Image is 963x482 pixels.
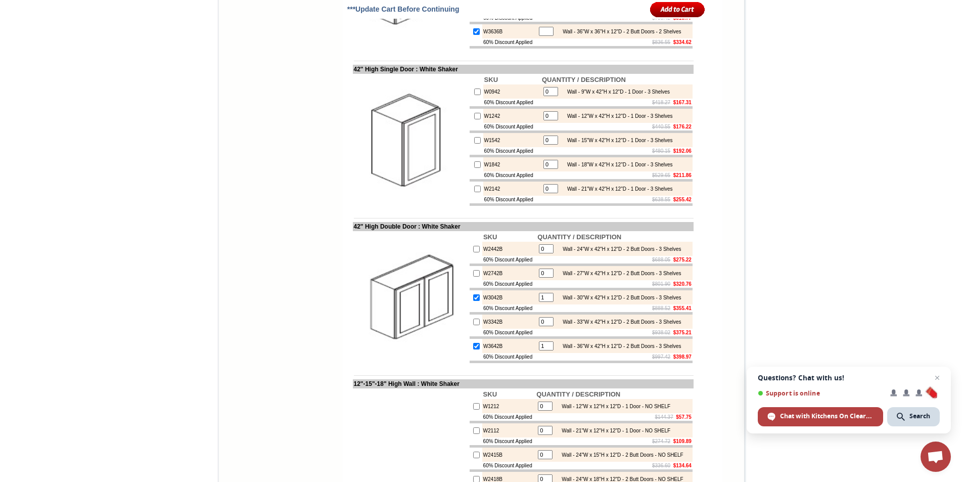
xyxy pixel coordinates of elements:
[652,354,670,360] s: $997.42
[482,280,536,288] td: 60% Discount Applied
[758,374,940,382] span: Questions? Chat with us!
[673,39,692,45] b: $334.62
[12,4,82,10] b: Price Sheet View in PDF Format
[482,38,536,46] td: 60% Discount Applied
[483,84,541,99] td: W0942
[12,2,82,10] a: Price Sheet View in PDF Format
[2,3,10,11] img: pdf.png
[536,390,620,398] b: QUANTITY / DESCRIPTION
[673,463,692,468] b: $134.64
[482,437,536,445] td: 60% Discount Applied
[353,222,694,231] td: 42" High Double Door : White Shaker
[650,1,705,18] input: Add to Cart
[562,113,673,119] div: Wall - 12"W x 42"H x 12"D - 1 Door - 3 Shelves
[557,404,670,409] div: Wall - 12"W x 12"H x 12"D - 1 Door - NO SHELF
[652,148,670,154] s: $480.15
[652,39,670,45] s: $836.55
[558,343,681,349] div: Wall - 36"W x 42"H x 12"D - 2 Butt Doors - 3 Shelves
[482,423,536,437] td: W2112
[652,281,670,287] s: $801.90
[537,233,621,241] b: QUANTITY / DESCRIPTION
[558,246,681,252] div: Wall - 24"W x 42"H x 12"D - 2 Butt Doors - 3 Shelves
[673,257,692,262] b: $275.22
[85,28,87,29] img: spacer.gif
[557,452,683,458] div: Wall - 24"W x 15"H x 12"D - 2 Butt Doors - NO SHELF
[673,305,692,311] b: $355.41
[482,290,536,304] td: W3042B
[673,439,692,444] b: $109.89
[558,295,681,300] div: Wall - 30"W x 42"H x 12"D - 2 Butt Doors - 3 Shelves
[146,46,172,57] td: Beachwood Oak Shaker
[652,100,670,105] s: $418.27
[482,462,536,469] td: 60% Discount Applied
[353,379,694,388] td: 12"-15"-18" High Wall : White Shaker
[652,172,670,178] s: $529.65
[27,46,53,56] td: Alabaster Shaker
[673,148,692,154] b: $192.06
[921,442,951,472] div: Open chat
[483,196,541,203] td: 60% Discount Applied
[483,182,541,196] td: W2142
[354,83,468,197] img: 42'' High Single Door
[482,413,536,421] td: 60% Discount Applied
[483,133,541,147] td: W1542
[652,197,670,202] s: $638.55
[482,329,536,336] td: 60% Discount Applied
[55,46,85,57] td: [PERSON_NAME] Yellow Walnut
[53,28,55,29] img: spacer.gif
[173,46,199,56] td: Bellmonte Maple
[482,24,536,38] td: W3636B
[482,399,536,413] td: W1212
[673,197,692,202] b: $255.42
[652,305,670,311] s: $888.52
[931,372,943,384] span: Close chat
[353,65,694,74] td: 42" High Single Door : White Shaker
[483,233,497,241] b: SKU
[482,339,536,353] td: W3642B
[562,89,670,95] div: Wall - 9"W x 42"H x 12"D - 1 Door - 3 Shelves
[483,390,497,398] b: SKU
[673,172,692,178] b: $211.86
[558,319,681,325] div: Wall - 33"W x 42"H x 12"D - 2 Butt Doors - 3 Shelves
[483,171,541,179] td: 60% Discount Applied
[483,157,541,171] td: W1842
[558,29,681,34] div: Wall - 36"W x 36"H x 12"D - 2 Butt Doors - 2 Shelves
[562,162,673,167] div: Wall - 18"W x 42"H x 12"D - 1 Door - 3 Shelves
[652,463,670,468] s: $336.60
[652,257,670,262] s: $688.05
[673,354,692,360] b: $398.97
[482,353,536,361] td: 60% Discount Applied
[557,428,670,433] div: Wall - 21"W x 12"H x 12"D - 1 Door - NO SHELF
[483,109,541,123] td: W1242
[673,330,692,335] b: $375.21
[482,304,536,312] td: 60% Discount Applied
[562,186,673,192] div: Wall - 21"W x 42"H x 12"D - 1 Door - 3 Shelves
[482,448,536,462] td: W2415B
[558,271,681,276] div: Wall - 27"W x 42"H x 12"D - 2 Butt Doors - 3 Shelves
[119,46,145,56] td: Baycreek Gray
[652,330,670,335] s: $938.02
[347,5,460,13] span: ***Update Cart Before Continuing
[484,76,498,83] b: SKU
[780,412,874,421] span: Chat with Kitchens On Clearance
[676,414,692,420] b: $57.75
[87,46,118,57] td: [PERSON_NAME] White Shaker
[482,266,536,280] td: W2742B
[673,281,692,287] b: $320.76
[145,28,146,29] img: spacer.gif
[557,476,683,482] div: Wall - 24"W x 18"H x 12"D - 2 Butt Doors - NO SHELF
[483,123,541,130] td: 60% Discount Applied
[652,124,670,129] s: $440.55
[562,138,673,143] div: Wall - 15"W x 42"H x 12"D - 1 Door - 3 Shelves
[655,414,673,420] s: $144.37
[482,242,536,256] td: W2442B
[673,124,692,129] b: $176.22
[172,28,173,29] img: spacer.gif
[482,315,536,329] td: W3342B
[483,147,541,155] td: 60% Discount Applied
[673,100,692,105] b: $167.31
[887,407,940,426] div: Search
[483,99,541,106] td: 60% Discount Applied
[758,389,883,397] span: Support is online
[652,439,670,444] s: $274.72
